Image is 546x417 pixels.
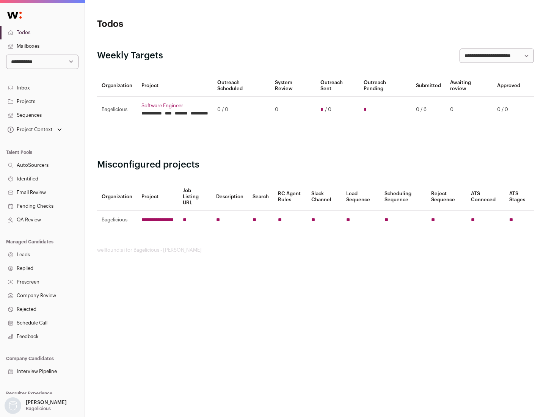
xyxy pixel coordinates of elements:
p: [PERSON_NAME] [26,400,67,406]
div: Project Context [6,127,53,133]
th: Search [248,183,273,211]
a: Software Engineer [141,103,208,109]
button: Open dropdown [6,124,63,135]
th: Slack Channel [307,183,342,211]
img: Wellfound [3,8,26,23]
th: Outreach Scheduled [213,75,270,97]
th: ATS Conneced [466,183,504,211]
h2: Misconfigured projects [97,159,534,171]
img: nopic.png [5,397,21,414]
td: 0 [446,97,493,123]
th: Approved [493,75,525,97]
td: 0 [270,97,315,123]
th: Organization [97,183,137,211]
th: Reject Sequence [427,183,467,211]
p: Bagelicious [26,406,51,412]
td: 0 / 0 [213,97,270,123]
td: 0 / 0 [493,97,525,123]
th: Submitted [411,75,446,97]
th: Awaiting review [446,75,493,97]
h1: Todos [97,18,243,30]
td: Bagelicious [97,97,137,123]
td: 0 / 6 [411,97,446,123]
span: / 0 [325,107,331,113]
th: ATS Stages [505,183,534,211]
th: Organization [97,75,137,97]
th: Job Listing URL [178,183,212,211]
th: Outreach Pending [359,75,411,97]
th: Project [137,75,213,97]
th: Lead Sequence [342,183,380,211]
th: Project [137,183,178,211]
footer: wellfound:ai for Bagelicious - [PERSON_NAME] [97,247,534,253]
th: Description [212,183,248,211]
th: Scheduling Sequence [380,183,427,211]
th: Outreach Sent [316,75,359,97]
button: Open dropdown [3,397,68,414]
th: RC Agent Rules [273,183,306,211]
th: System Review [270,75,315,97]
h2: Weekly Targets [97,50,163,62]
td: Bagelicious [97,211,137,229]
